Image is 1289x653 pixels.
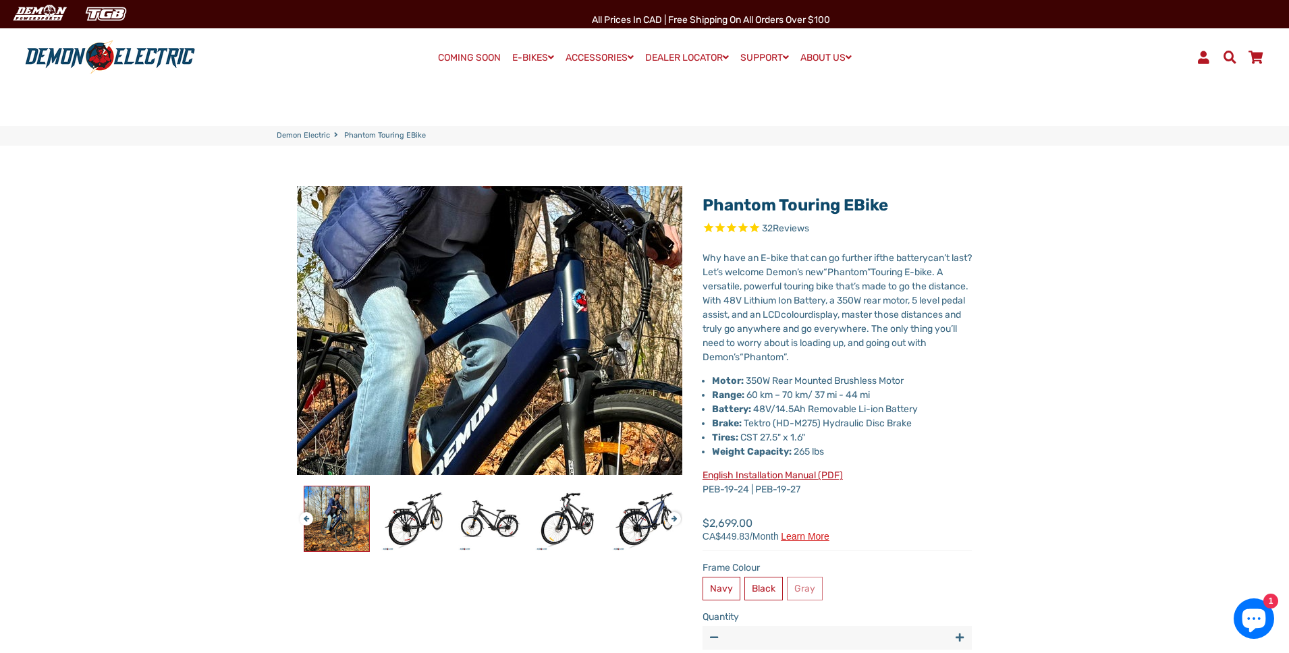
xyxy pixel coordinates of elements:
span: t last [946,252,967,264]
span: colour [781,309,808,320]
strong: Tires: [712,432,738,443]
img: Phantom Touring eBike - Demon Electric [381,486,446,551]
a: English Installation Manual (PDF) [703,470,843,481]
strong: Weight Capacity: [712,446,792,457]
span: ’ [944,252,946,264]
span: Reviews [773,223,809,234]
li: Tektro (HD-M275) Hydraulic Disc Brake [712,416,972,430]
span: ? [967,252,972,264]
span: display, master those distances and truly go anywhere and go everywhere. The only thing you [703,309,961,335]
img: Demon Electric logo [20,40,200,75]
button: Previous [300,505,308,521]
span: “ [740,351,744,363]
span: 32 reviews [762,223,809,234]
label: Black [744,577,783,600]
span: s made to go the distance. With 48V Lithium Ion Battery, a 350W rear motor, 5 level pedal assist,... [703,281,968,320]
a: ABOUT US [796,48,856,67]
span: can [928,252,944,264]
strong: Range: [712,389,744,401]
img: Phantom Touring eBike - Demon Electric [458,486,523,551]
span: the battery [879,252,928,264]
span: ”. [784,351,789,363]
span: “ [823,266,827,278]
img: Phantom Touring eBike - Demon Electric [612,486,677,551]
button: Reduce item quantity by one [703,626,726,650]
img: Demon Electric [7,3,72,25]
span: Wh [703,252,716,264]
img: Phantom Touring eBike - Demon Electric [535,486,600,551]
strong: Brake: [712,418,742,429]
button: Increase item quantity by one [948,626,972,650]
label: Quantity [703,610,972,624]
input: quantity [703,626,972,650]
img: TGB Canada [78,3,134,25]
span: ’ [951,323,953,335]
span: y have an E-bike that can go further if [716,252,879,264]
span: $2,699.00 [703,515,829,541]
a: Phantom Touring eBike [703,196,888,215]
span: ll need to worry about is loading up, and going out with Demon [703,323,957,363]
inbox-online-store-chat: Shopify online store chat [1230,598,1278,642]
label: Gray [787,577,823,600]
a: SUPPORT [736,48,794,67]
span: s [735,351,740,363]
label: Frame Colour [703,561,972,575]
a: DEALER LOCATOR [640,48,734,67]
span: s new [798,266,823,278]
span: Let [703,266,717,278]
li: 350W Rear Mounted Brushless Motor [712,374,972,388]
span: Phantom [827,266,867,278]
span: ’ [797,266,798,278]
label: Navy [703,577,740,600]
span: ’ [717,266,718,278]
span: ’ [734,351,735,363]
span: s welcome Demon [718,266,797,278]
span: Phantom [744,351,784,363]
span: Phantom Touring eBike [344,130,426,142]
a: Demon Electric [277,130,330,142]
strong: Motor: [712,375,744,387]
a: COMING SOON [433,49,505,67]
li: 60 km – 70 km/ 37 mi - 44 mi [712,388,972,402]
span: Rated 4.8 out of 5 stars 32 reviews [703,221,972,237]
img: Phantom Touring eBike [304,486,369,551]
span: Touring E-bike. A versatile, powerful touring bike that [703,266,943,292]
li: 265 lbs [712,445,972,459]
a: E-BIKES [508,48,559,67]
li: 48V/14.5Ah Removable Li-ion Battery [712,402,972,416]
li: CST 27.5" x 1.6" [712,430,972,445]
span: ” [867,266,871,278]
button: Next [667,505,676,521]
span: All Prices in CAD | Free shipping on all orders over $100 [592,14,830,26]
a: ACCESSORIES [561,48,638,67]
p: PEB-19-24 | PEB-19-27 [703,468,972,496]
span: ’ [854,281,855,292]
strong: Battery: [712,403,751,415]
